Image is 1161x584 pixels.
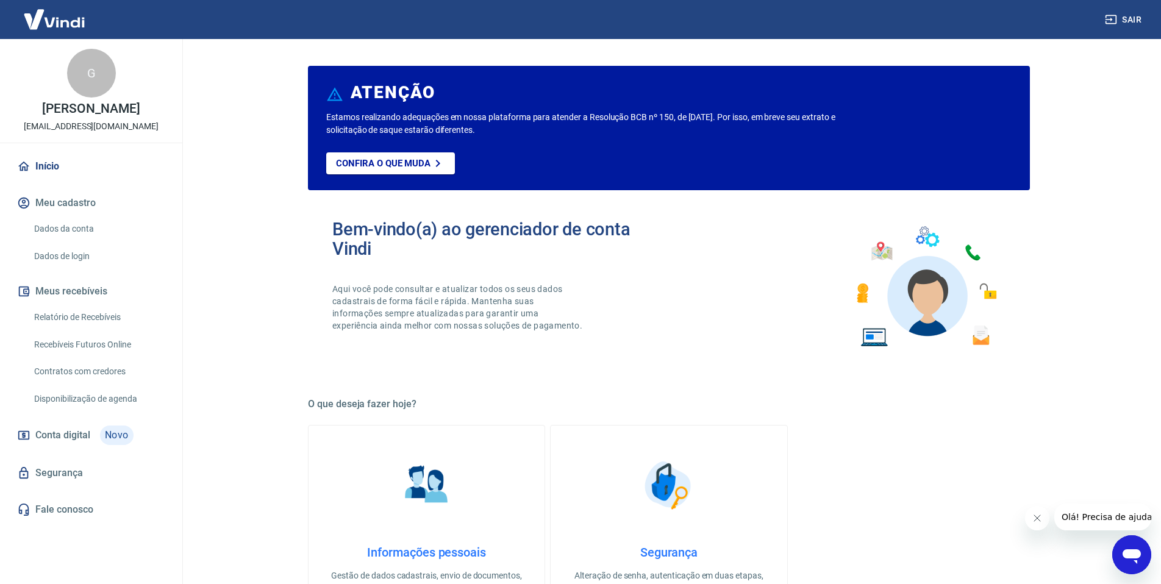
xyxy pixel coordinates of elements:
[42,102,140,115] p: [PERSON_NAME]
[15,496,168,523] a: Fale conosco
[100,426,134,445] span: Novo
[351,87,435,99] h6: ATENÇÃO
[308,398,1030,410] h5: O que deseja fazer hoje?
[1025,506,1049,530] iframe: Fechar mensagem
[336,158,430,169] p: Confira o que muda
[326,111,874,137] p: Estamos realizando adequações em nossa plataforma para atender a Resolução BCB nº 150, de [DATE]....
[396,455,457,516] img: Informações pessoais
[326,152,455,174] a: Confira o que muda
[1112,535,1151,574] iframe: Botão para abrir a janela de mensagens
[15,153,168,180] a: Início
[15,190,168,216] button: Meu cadastro
[29,305,168,330] a: Relatório de Recebíveis
[846,219,1006,354] img: Imagem de um avatar masculino com diversos icones exemplificando as funcionalidades do gerenciado...
[15,421,168,450] a: Conta digitalNovo
[570,545,767,560] h4: Segurança
[7,9,102,18] span: Olá! Precisa de ajuda?
[328,545,525,560] h4: Informações pessoais
[15,460,168,486] a: Segurança
[15,1,94,38] img: Vindi
[1054,504,1151,530] iframe: Mensagem da empresa
[1102,9,1146,31] button: Sair
[332,219,669,258] h2: Bem-vindo(a) ao gerenciador de conta Vindi
[29,244,168,269] a: Dados de login
[24,120,159,133] p: [EMAIL_ADDRESS][DOMAIN_NAME]
[29,332,168,357] a: Recebíveis Futuros Online
[29,359,168,384] a: Contratos com credores
[29,216,168,241] a: Dados da conta
[332,283,585,332] p: Aqui você pode consultar e atualizar todos os seus dados cadastrais de forma fácil e rápida. Mant...
[67,49,116,98] div: G
[15,278,168,305] button: Meus recebíveis
[35,427,90,444] span: Conta digital
[29,386,168,411] a: Disponibilização de agenda
[638,455,699,516] img: Segurança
